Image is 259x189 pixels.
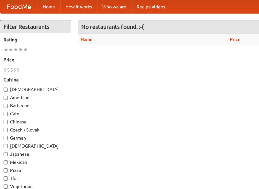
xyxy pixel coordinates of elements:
a: Recipe videos [131,0,170,13]
label: Mexican [4,159,68,165]
li: $ [17,66,20,73]
input: Pizza [4,168,8,173]
input: American [4,96,8,100]
input: German [4,136,8,140]
input: Cafe [4,112,8,116]
li: ★ [4,46,8,53]
input: Czech / Slovak [4,128,8,132]
input: Thai [4,176,8,181]
li: $ [7,66,10,73]
li: ★ [8,46,13,53]
input: Chinese [4,120,8,124]
h4: Filter Restaurants [0,20,71,33]
li: ★ [13,46,18,53]
li: $ [4,66,7,73]
input: [DEMOGRAPHIC_DATA] [4,144,8,148]
a: Who we are [97,0,131,13]
label: Japanese [4,151,68,157]
label: German [4,135,68,141]
li: $ [13,66,17,73]
label: Pizza [4,167,68,173]
li: $ [10,66,13,73]
label: [DEMOGRAPHIC_DATA] [4,143,68,149]
a: Name [81,37,93,42]
input: Japanese [4,152,8,156]
label: Thai [4,175,68,182]
li: ★ [18,46,23,53]
label: Cafe [4,110,68,117]
a: Price [230,37,241,42]
label: Czech / Slovak [4,127,68,133]
input: Mexican [4,160,8,164]
li: ★ [23,46,28,53]
label: Chinese [4,119,68,125]
h5: Cuisine [4,77,68,83]
label: American [4,94,68,101]
input: [DEMOGRAPHIC_DATA] [4,88,8,92]
h5: Price [4,57,68,63]
ng-pluralize: No restaurants found. :-( [81,24,144,30]
input: Vegetarian [4,184,8,189]
a: Home [38,0,60,13]
a: How it works [60,0,97,13]
label: [DEMOGRAPHIC_DATA] [4,86,68,93]
a: FoodMe [0,0,38,13]
h5: Rating [4,37,68,43]
input: Barbecue [4,104,8,108]
label: Barbecue [4,102,68,109]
